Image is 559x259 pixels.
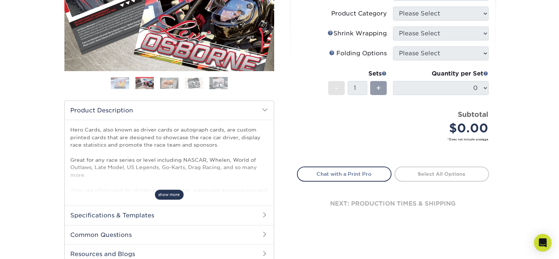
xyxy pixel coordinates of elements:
[329,49,387,58] div: Folding Options
[135,78,154,89] img: Hero Cards 02
[111,77,129,89] img: Hero Cards 01
[65,101,274,120] h2: Product Description
[393,69,489,78] div: Quantity per Set
[209,77,228,90] img: Hero Cards 05
[328,69,387,78] div: Sets
[395,167,489,181] a: Select All Options
[185,78,203,89] img: Hero Cards 04
[399,119,489,137] div: $0.00
[155,190,184,200] span: show more
[303,137,489,141] small: *Does not include postage
[65,206,274,225] h2: Specifications & Templates
[297,167,392,181] a: Chat with a Print Pro
[297,182,489,226] div: next: production times & shipping
[376,83,381,94] span: +
[458,110,489,118] strong: Subtotal
[328,29,387,38] div: Shrink Wrapping
[65,225,274,244] h2: Common Questions
[160,78,178,89] img: Hero Cards 03
[534,234,552,252] div: Open Intercom Messenger
[335,83,338,94] span: -
[71,126,268,246] p: Hero Cards, also known as driver cards or autograph cards, are custom printed cards that are desi...
[332,9,387,18] div: Product Category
